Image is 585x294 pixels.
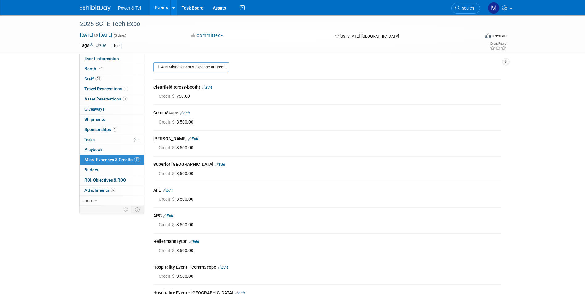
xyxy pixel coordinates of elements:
[153,110,501,117] div: CommScope
[163,188,173,193] a: Edit
[188,137,198,141] a: Edit
[159,120,175,125] span: Credit: $
[112,43,122,49] div: Top
[84,188,115,193] span: Attachments
[153,187,501,194] div: AFL
[83,198,93,203] span: more
[80,175,144,185] a: ROI, Objectives & ROO
[159,171,196,176] span: -3,500.00
[202,85,212,90] a: Edit
[189,239,199,244] a: Edit
[80,74,144,84] a: Staff21
[80,104,144,114] a: Giveaways
[111,188,115,192] span: 6
[131,206,144,214] td: Toggle Event Tabs
[121,206,131,214] td: Personalize Event Tab Strip
[159,222,175,227] span: Credit: $
[153,213,501,220] div: APC
[80,186,144,195] a: Attachments6
[84,178,126,182] span: ROI, Objectives & ROO
[96,43,106,48] a: Edit
[80,125,144,135] a: Sponsorships1
[189,32,225,39] button: Committed
[159,197,175,202] span: Credit: $
[80,145,144,155] a: Playbook
[80,84,144,94] a: Travel Reservations1
[84,56,119,61] span: Event Information
[492,33,507,38] div: In-Person
[84,76,101,81] span: Staff
[113,127,117,132] span: 1
[80,135,144,145] a: Tasks
[84,117,105,122] span: Shipments
[80,5,111,11] img: ExhibitDay
[159,145,196,150] span: -3,500.00
[80,42,106,49] td: Tags
[80,155,144,165] a: Misc. Expenses & Credits12
[80,196,144,206] a: more
[488,2,500,14] img: Madalyn Bobbitt
[153,136,501,143] div: [PERSON_NAME]
[80,54,144,64] a: Event Information
[159,197,196,202] span: -3,500.00
[218,265,228,270] a: Edit
[84,66,103,71] span: Booth
[159,94,175,99] span: Credit: $
[84,96,127,101] span: Asset Reservations
[134,157,140,162] span: 12
[99,67,102,70] i: Booth reservation complete
[153,238,501,246] div: HellermannTyton
[80,32,112,38] span: [DATE] [DATE]
[159,222,196,227] span: -3,500.00
[80,94,144,104] a: Asset Reservations1
[153,161,501,169] div: Superior [GEOGRAPHIC_DATA]
[84,137,95,142] span: Tasks
[95,76,101,81] span: 21
[159,145,175,150] span: Credit: $
[485,33,491,38] img: Format-Inperson.png
[113,34,126,38] span: (3 days)
[80,64,144,74] a: Booth
[159,171,175,176] span: Credit: $
[451,3,480,14] a: Search
[84,127,117,132] span: Sponsorships
[78,18,471,30] div: 2025 SCTE Tech Expo
[215,162,225,167] a: Edit
[93,33,99,38] span: to
[84,86,128,91] span: Travel Reservations
[118,6,141,10] span: Power & Tel
[163,214,173,218] a: Edit
[340,34,399,39] span: [US_STATE], [GEOGRAPHIC_DATA]
[159,274,175,279] span: Credit: $
[490,42,506,45] div: Event Rating
[84,147,102,152] span: Playbook
[84,167,98,172] span: Budget
[80,165,144,175] a: Budget
[153,84,501,92] div: Clearfield (cross-booth)
[180,111,190,115] a: Edit
[84,157,140,162] span: Misc. Expenses & Credits
[159,274,196,279] span: -3,500.00
[159,248,175,253] span: Credit: $
[460,6,474,10] span: Search
[159,94,192,99] span: -750.00
[159,120,196,125] span: -3,500.00
[443,32,507,41] div: Event Format
[159,248,196,253] span: -3,500.00
[123,97,127,101] span: 1
[153,264,501,272] div: Hospitality Event - CommScope
[153,62,229,72] a: Add Miscellaneous Expense or Credit
[84,107,105,112] span: Giveaways
[124,87,128,91] span: 1
[80,115,144,125] a: Shipments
